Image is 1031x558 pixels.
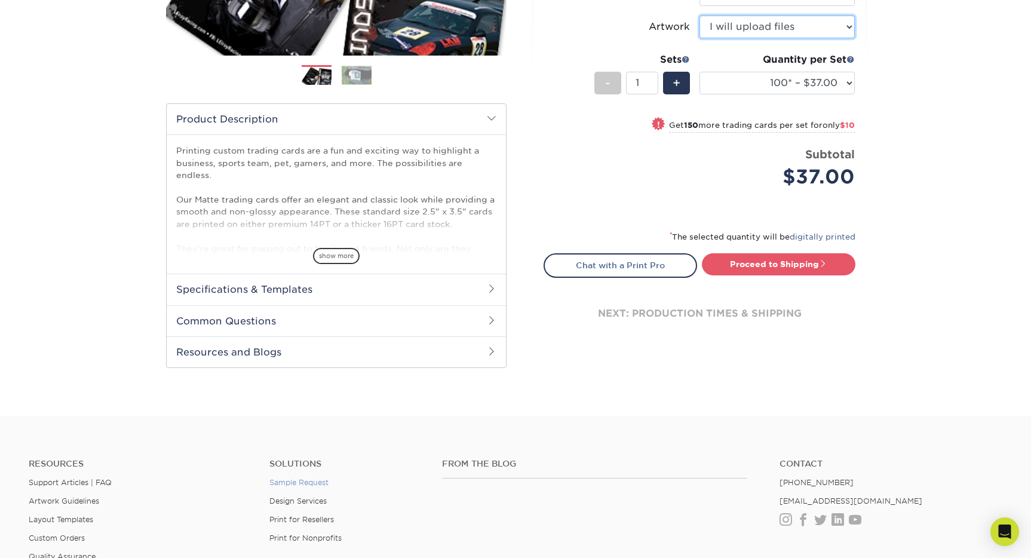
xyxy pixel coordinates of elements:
strong: 150 [684,121,698,130]
h4: Resources [29,459,251,469]
a: Sample Request [269,478,329,487]
iframe: Google Customer Reviews [3,522,102,554]
span: $10 [840,121,855,130]
img: Trading Cards 01 [302,66,332,87]
a: digitally printed [790,232,855,241]
span: + [673,74,680,92]
a: Layout Templates [29,515,93,524]
div: Sets [594,53,690,67]
span: ! [657,118,660,131]
a: Print for Nonprofits [269,534,342,542]
a: Print for Resellers [269,515,334,524]
div: Artwork [649,20,690,34]
a: [PHONE_NUMBER] [780,478,854,487]
span: show more [313,248,360,264]
a: [EMAIL_ADDRESS][DOMAIN_NAME] [780,496,922,505]
div: $37.00 [708,163,855,191]
h2: Common Questions [167,305,506,336]
div: Open Intercom Messenger [990,517,1019,546]
div: next: production times & shipping [544,278,855,349]
h4: From the Blog [442,459,747,469]
span: - [605,74,610,92]
a: Artwork Guidelines [29,496,99,505]
div: Quantity per Set [699,53,855,67]
a: Contact [780,459,1002,469]
span: only [823,121,855,130]
strong: Subtotal [805,148,855,161]
a: Chat with a Print Pro [544,253,697,277]
img: Trading Cards 02 [342,66,372,84]
h2: Product Description [167,104,506,134]
small: Get more trading cards per set for [669,121,855,133]
a: Design Services [269,496,327,505]
h2: Specifications & Templates [167,274,506,305]
p: Printing custom trading cards are a fun and exciting way to highlight a business, sports team, pe... [176,145,496,303]
h4: Solutions [269,459,424,469]
small: The selected quantity will be [670,232,855,241]
h2: Resources and Blogs [167,336,506,367]
a: Support Articles | FAQ [29,478,112,487]
a: Proceed to Shipping [702,253,855,275]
